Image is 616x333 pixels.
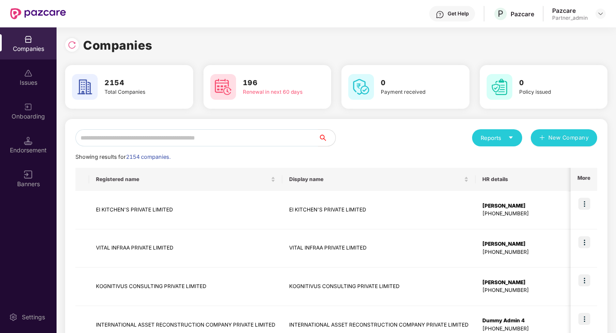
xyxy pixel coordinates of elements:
[511,10,534,18] div: Pazcare
[481,134,514,142] div: Reports
[96,176,269,183] span: Registered name
[482,325,570,333] div: [PHONE_NUMBER]
[475,168,577,191] th: HR details
[24,103,33,111] img: svg+xml;base64,PHN2ZyB3aWR0aD0iMjAiIGhlaWdodD0iMjAiIHZpZXdCb3g9IjAgMCAyMCAyMCIgZmlsbD0ibm9uZSIgeG...
[282,229,475,268] td: VITAL INFRAA PRIVATE LIMITED
[24,170,33,179] img: svg+xml;base64,PHN2ZyB3aWR0aD0iMTYiIGhlaWdodD0iMTYiIHZpZXdCb3g9IjAgMCAxNiAxNiIgZmlsbD0ibm9uZSIgeG...
[448,10,469,17] div: Get Help
[126,154,170,160] span: 2154 companies.
[539,135,545,142] span: plus
[282,268,475,306] td: KOGNITIVUS CONSULTING PRIVATE LIMITED
[482,317,570,325] div: Dummy Admin 4
[548,134,589,142] span: New Company
[24,35,33,44] img: svg+xml;base64,PHN2ZyBpZD0iQ29tcGFuaWVzIiB4bWxucz0iaHR0cDovL3d3dy53My5vcmcvMjAwMC9zdmciIHdpZHRoPS...
[289,176,462,183] span: Display name
[531,129,597,146] button: plusNew Company
[498,9,503,19] span: P
[578,313,590,325] img: icon
[10,8,66,19] img: New Pazcare Logo
[9,313,18,321] img: svg+xml;base64,PHN2ZyBpZD0iU2V0dGluZy0yMHgyMCIgeG1sbnM9Imh0dHA6Ly93d3cudzMub3JnLzIwMDAvc3ZnIiB3aW...
[487,74,512,100] img: svg+xml;base64,PHN2ZyB4bWxucz0iaHR0cDovL3d3dy53My5vcmcvMjAwMC9zdmciIHdpZHRoPSI2MCIgaGVpZ2h0PSI2MC...
[282,168,475,191] th: Display name
[578,274,590,286] img: icon
[578,198,590,210] img: icon
[89,268,282,306] td: KOGNITIVUS CONSULTING PRIVATE LIMITED
[24,137,33,145] img: svg+xml;base64,PHN2ZyB3aWR0aD0iMTQuNSIgaGVpZ2h0PSIxNC41IiB2aWV3Qm94PSIwIDAgMTYgMTYiIGZpbGw9Im5vbm...
[482,279,570,287] div: [PERSON_NAME]
[68,41,76,49] img: svg+xml;base64,PHN2ZyBpZD0iUmVsb2FkLTMyeDMyIiB4bWxucz0iaHR0cDovL3d3dy53My5vcmcvMjAwMC9zdmciIHdpZH...
[571,168,597,191] th: More
[482,210,570,218] div: [PHONE_NUMBER]
[552,6,588,15] div: Pazcare
[578,236,590,248] img: icon
[519,77,583,89] h3: 0
[348,74,374,100] img: svg+xml;base64,PHN2ZyB4bWxucz0iaHR0cDovL3d3dy53My5vcmcvMjAwMC9zdmciIHdpZHRoPSI2MCIgaGVpZ2h0PSI2MC...
[381,88,445,96] div: Payment received
[75,154,170,160] span: Showing results for
[482,202,570,210] div: [PERSON_NAME]
[210,74,236,100] img: svg+xml;base64,PHN2ZyB4bWxucz0iaHR0cDovL3d3dy53My5vcmcvMjAwMC9zdmciIHdpZHRoPSI2MCIgaGVpZ2h0PSI2MC...
[436,10,444,19] img: svg+xml;base64,PHN2ZyBpZD0iSGVscC0zMngzMiIgeG1sbnM9Imh0dHA6Ly93d3cudzMub3JnLzIwMDAvc3ZnIiB3aWR0aD...
[89,229,282,268] td: VITAL INFRAA PRIVATE LIMITED
[552,15,588,21] div: Partner_admin
[282,191,475,229] td: EI KITCHEN'S PRIVATE LIMITED
[318,129,336,146] button: search
[243,77,307,89] h3: 196
[519,88,583,96] div: Policy issued
[19,313,48,321] div: Settings
[482,286,570,294] div: [PHONE_NUMBER]
[508,135,514,140] span: caret-down
[72,74,98,100] img: svg+xml;base64,PHN2ZyB4bWxucz0iaHR0cDovL3d3dy53My5vcmcvMjAwMC9zdmciIHdpZHRoPSI2MCIgaGVpZ2h0PSI2MC...
[482,248,570,256] div: [PHONE_NUMBER]
[381,77,445,89] h3: 0
[243,88,307,96] div: Renewal in next 60 days
[318,134,335,141] span: search
[597,10,604,17] img: svg+xml;base64,PHN2ZyBpZD0iRHJvcGRvd24tMzJ4MzIiIHhtbG5zPSJodHRwOi8vd3d3LnczLm9yZy8yMDAwL3N2ZyIgd2...
[83,36,153,55] h1: Companies
[482,240,570,248] div: [PERSON_NAME]
[105,88,168,96] div: Total Companies
[89,191,282,229] td: EI KITCHEN'S PRIVATE LIMITED
[24,69,33,77] img: svg+xml;base64,PHN2ZyBpZD0iSXNzdWVzX2Rpc2FibGVkIiB4bWxucz0iaHR0cDovL3d3dy53My5vcmcvMjAwMC9zdmciIH...
[105,77,168,89] h3: 2154
[89,168,282,191] th: Registered name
